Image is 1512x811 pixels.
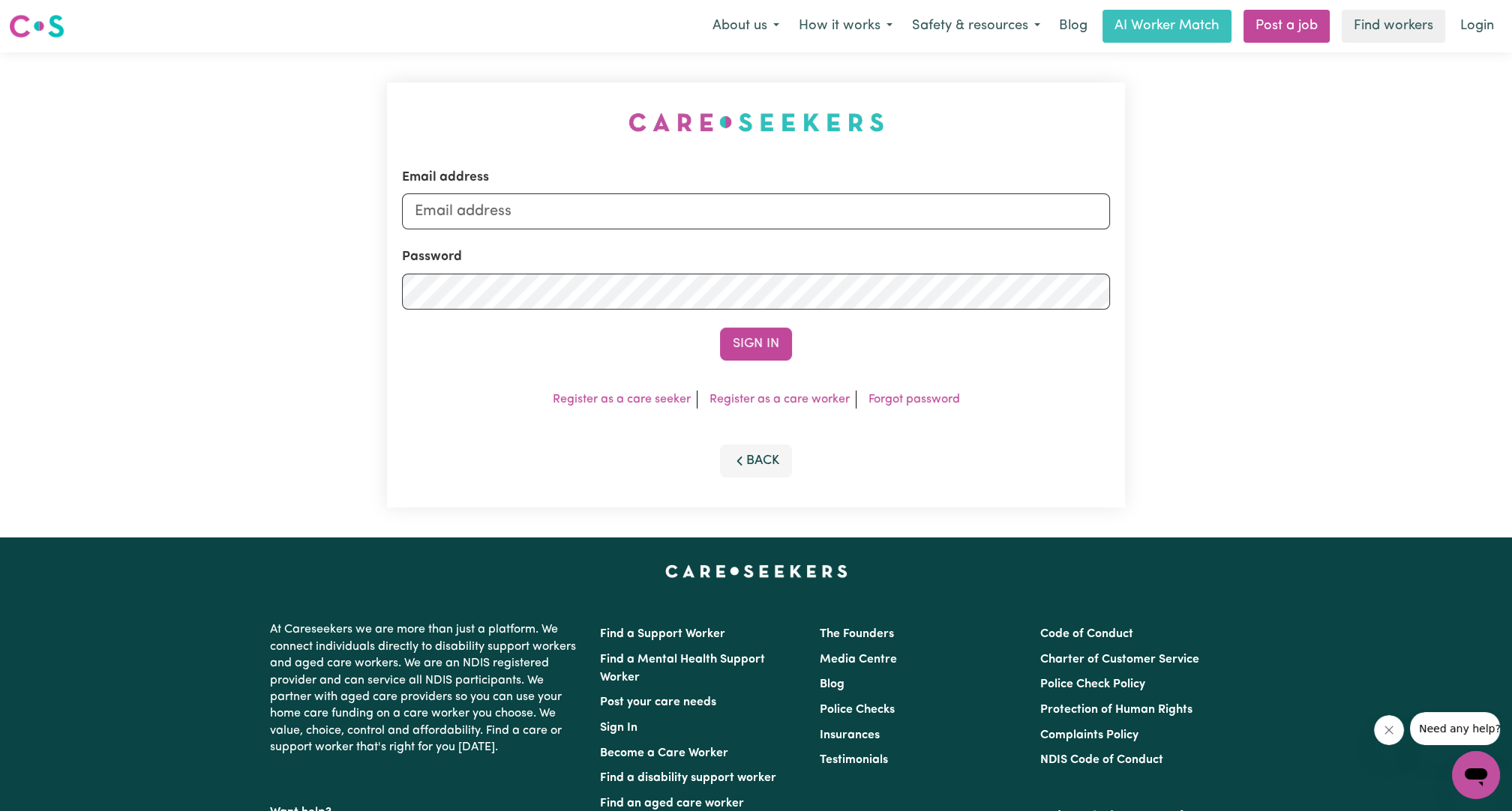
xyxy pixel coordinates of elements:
a: Protection of Human Rights [1040,704,1192,716]
a: Login [1451,10,1503,43]
a: Testimonials [820,754,888,766]
a: Insurances [820,729,880,741]
input: Email address [402,193,1110,229]
a: Find a Mental Health Support Worker [600,654,765,684]
a: Post your care needs [600,696,716,708]
a: Media Centre [820,654,897,666]
a: Become a Care Worker [600,747,728,759]
a: Blog [1050,10,1096,43]
a: The Founders [820,628,894,640]
iframe: Message from company [1410,712,1500,745]
a: Post a job [1243,10,1330,43]
button: Safety & resources [902,10,1050,42]
a: NDIS Code of Conduct [1040,754,1163,766]
button: About us [703,10,789,42]
a: Code of Conduct [1040,628,1133,640]
button: Back [720,444,792,477]
a: Find a Support Worker [600,628,725,640]
label: Email address [402,168,489,187]
p: At Careseekers we are more than just a platform. We connect individuals directly to disability su... [270,615,582,762]
button: How it works [789,10,902,42]
a: Find an aged care worker [600,798,744,810]
a: AI Worker Match [1102,10,1231,43]
a: Careseekers home page [665,564,847,576]
a: Charter of Customer Service [1040,654,1199,666]
a: Find a disability support worker [600,772,776,784]
iframe: Button to launch messaging window [1452,751,1500,799]
span: Need any help? [9,10,91,22]
a: Register as a care worker [709,394,850,405]
a: Police Check Policy [1040,678,1145,690]
iframe: Close message [1374,715,1404,745]
img: Careseekers logo [9,13,64,40]
a: Blog [820,678,844,690]
label: Password [402,247,462,267]
a: Police Checks [820,704,895,716]
a: Complaints Policy [1040,729,1138,741]
a: Careseekers logo [9,9,64,43]
button: Sign In [720,328,792,361]
a: Sign In [600,722,637,734]
a: Forgot password [868,394,960,405]
a: Find workers [1342,10,1445,43]
a: Register as a care seeker [553,394,691,405]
